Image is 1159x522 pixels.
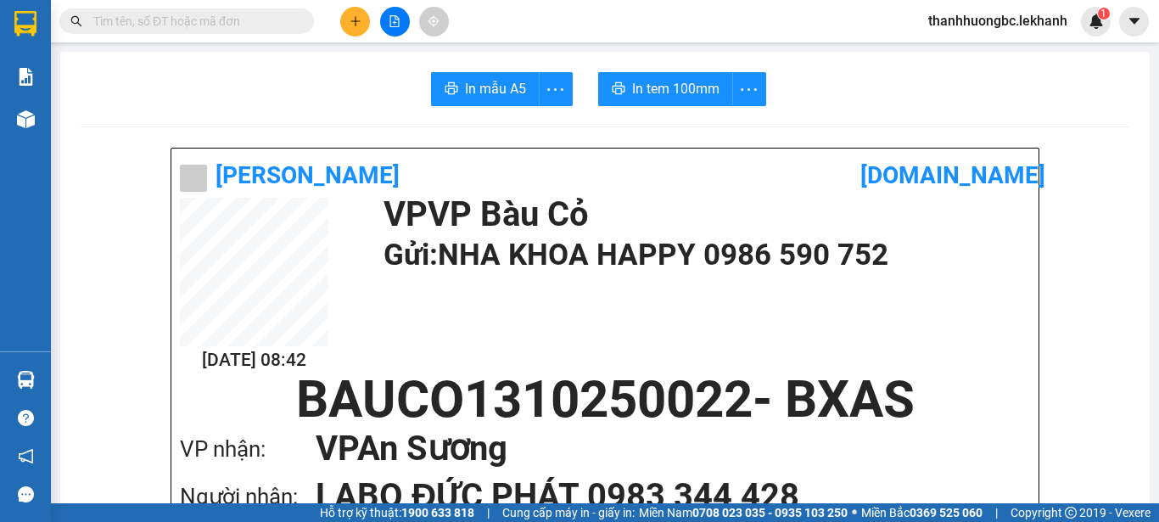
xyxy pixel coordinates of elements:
[733,79,765,100] span: more
[732,72,766,106] button: more
[995,503,998,522] span: |
[419,7,449,36] button: aim
[216,161,400,189] b: [PERSON_NAME]
[852,509,857,516] span: ⚪️
[401,506,474,519] strong: 1900 633 818
[1119,7,1149,36] button: caret-down
[320,503,474,522] span: Hỗ trợ kỹ thuật:
[18,448,34,464] span: notification
[389,15,400,27] span: file-add
[915,10,1081,31] span: thanhhuongbc.lekhanh
[860,161,1045,189] b: [DOMAIN_NAME]
[861,503,983,522] span: Miền Bắc
[445,81,458,98] span: printer
[380,7,410,36] button: file-add
[180,480,316,514] div: Người nhận:
[18,410,34,426] span: question-circle
[540,79,572,100] span: more
[539,72,573,106] button: more
[180,432,316,467] div: VP nhận:
[384,198,1022,232] h1: VP VP Bàu Cỏ
[487,503,490,522] span: |
[1127,14,1142,29] span: caret-down
[18,486,34,502] span: message
[17,371,35,389] img: warehouse-icon
[14,11,36,36] img: logo-vxr
[180,374,1030,425] h1: BAUCO1310250022 - BXAS
[93,12,294,31] input: Tìm tên, số ĐT hoặc mã đơn
[316,473,996,520] h1: LABO ĐỨC PHÁT 0983 344 428
[502,503,635,522] span: Cung cấp máy in - giấy in:
[632,78,719,99] span: In tem 100mm
[17,110,35,128] img: warehouse-icon
[612,81,625,98] span: printer
[1065,507,1077,519] span: copyright
[17,68,35,86] img: solution-icon
[598,72,733,106] button: printerIn tem 100mm
[1089,14,1104,29] img: icon-new-feature
[910,506,983,519] strong: 0369 525 060
[316,425,996,473] h1: VP An Sương
[692,506,848,519] strong: 0708 023 035 - 0935 103 250
[384,232,1022,278] h1: Gửi: NHA KHOA HAPPY 0986 590 752
[180,346,328,374] h2: [DATE] 08:42
[70,15,82,27] span: search
[1098,8,1110,20] sup: 1
[428,15,440,27] span: aim
[639,503,848,522] span: Miền Nam
[350,15,361,27] span: plus
[340,7,370,36] button: plus
[1100,8,1106,20] span: 1
[431,72,540,106] button: printerIn mẫu A5
[465,78,526,99] span: In mẫu A5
